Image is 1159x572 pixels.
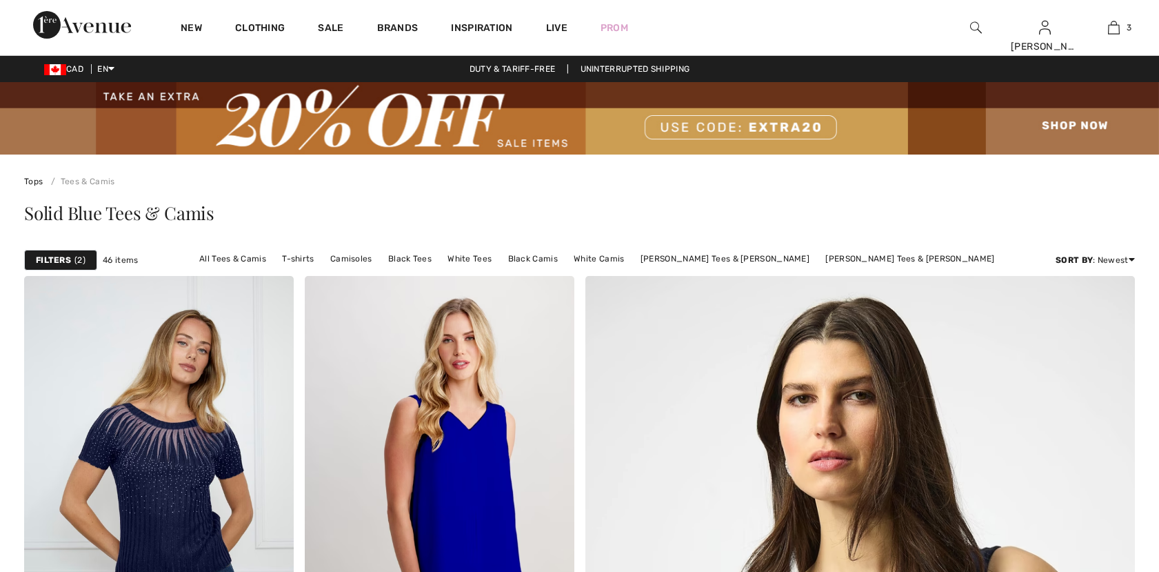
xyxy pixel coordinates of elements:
[33,11,131,39] img: 1ère Avenue
[451,22,512,37] span: Inspiration
[24,177,43,186] a: Tops
[377,22,419,37] a: Brands
[181,22,202,37] a: New
[970,19,982,36] img: search the website
[24,201,214,225] span: Solid Blue Tees & Camis
[441,250,498,268] a: White Tees
[634,250,816,268] a: [PERSON_NAME] Tees & [PERSON_NAME]
[44,64,89,74] span: CAD
[601,21,628,35] a: Prom
[1108,19,1120,36] img: My Bag
[74,254,85,266] span: 2
[501,250,565,268] a: Black Camis
[1056,254,1135,266] div: : Newest
[546,21,567,35] a: Live
[1039,19,1051,36] img: My Info
[567,250,631,268] a: White Camis
[323,250,379,268] a: Camisoles
[318,22,343,37] a: Sale
[97,64,114,74] span: EN
[235,22,285,37] a: Clothing
[44,64,66,75] img: Canadian Dollar
[1011,39,1078,54] div: [PERSON_NAME]
[46,177,115,186] a: Tees & Camis
[1080,19,1147,36] a: 3
[36,254,71,266] strong: Filters
[275,250,321,268] a: T-shirts
[103,254,138,266] span: 46 items
[1056,255,1093,265] strong: Sort By
[1127,21,1131,34] span: 3
[818,250,1001,268] a: [PERSON_NAME] Tees & [PERSON_NAME]
[192,250,273,268] a: All Tees & Camis
[1039,21,1051,34] a: Sign In
[381,250,439,268] a: Black Tees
